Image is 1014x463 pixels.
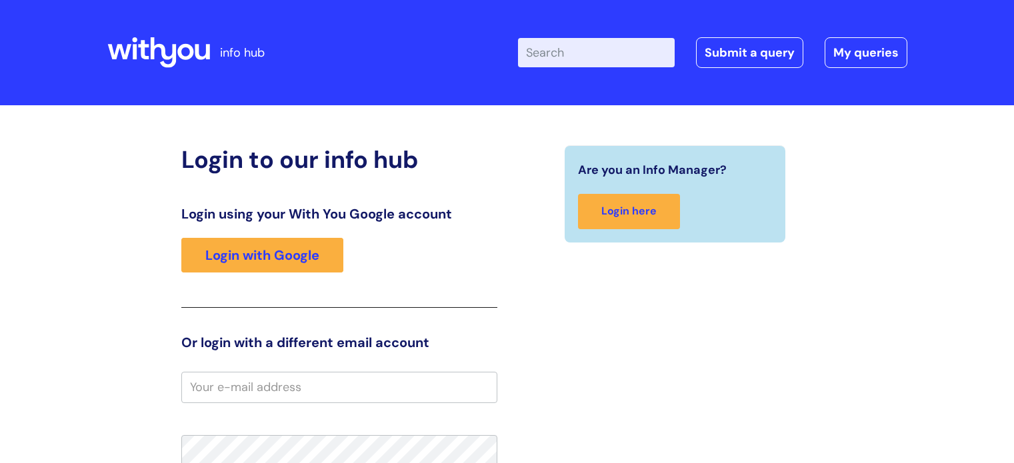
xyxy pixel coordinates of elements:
[181,238,343,272] a: Login with Google
[518,38,675,67] input: Search
[181,372,497,402] input: Your e-mail address
[181,334,497,350] h3: Or login with a different email account
[220,42,265,63] p: info hub
[578,194,680,229] a: Login here
[578,159,727,181] span: Are you an Info Manager?
[181,206,497,222] h3: Login using your With You Google account
[825,37,907,68] a: My queries
[696,37,803,68] a: Submit a query
[181,145,497,174] h2: Login to our info hub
